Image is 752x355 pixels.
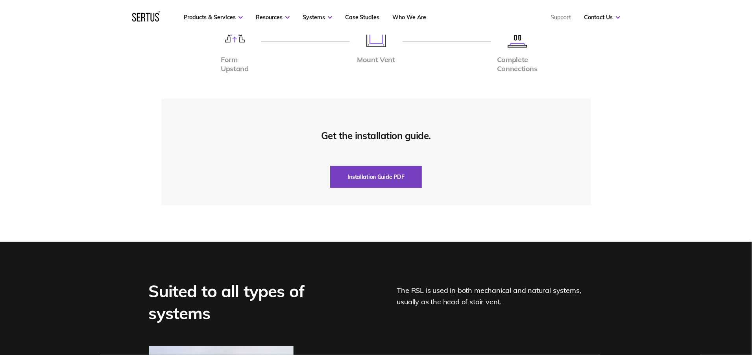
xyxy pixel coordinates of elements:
div: Suited to all types of systems [149,280,361,324]
div: The RSL is used in both mechanical and natural systems, usually as the head of stair vent. [397,280,604,324]
div: Complete Connections [497,55,538,73]
a: Case Studies [345,14,380,21]
button: Installation Guide PDF [330,166,422,188]
div: Get the installation guide. [321,130,431,142]
a: Systems [303,14,332,21]
iframe: Chat Widget [611,264,752,355]
a: Who We Are [393,14,427,21]
div: Mount Vent [357,55,395,64]
a: Support [551,14,571,21]
a: Resources [256,14,290,21]
div: Form Upstand [221,55,248,73]
a: Products & Services [184,14,243,21]
a: Contact Us [584,14,620,21]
